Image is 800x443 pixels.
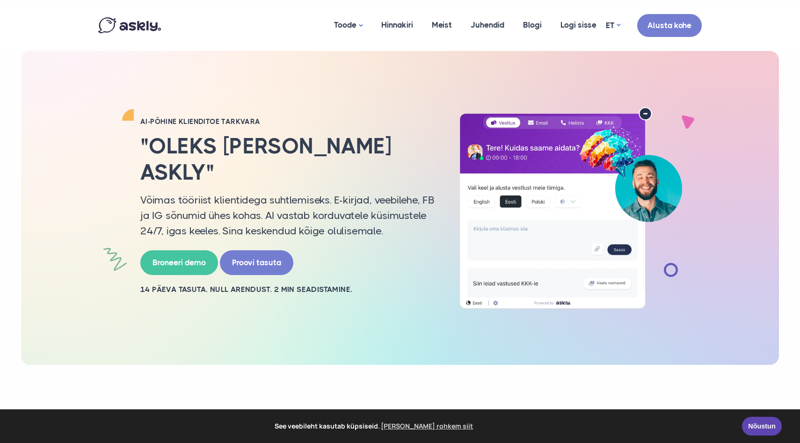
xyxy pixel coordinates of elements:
a: Blogi [514,2,551,48]
h2: 14 PÄEVA TASUTA. NULL ARENDUST. 2 MIN SEADISTAMINE. [140,284,435,295]
a: Nõustun [742,417,782,436]
a: Logi sisse [551,2,606,48]
a: Juhendid [461,2,514,48]
img: Askly [98,17,161,33]
a: learn more about cookies [380,419,475,433]
a: Hinnakiri [372,2,422,48]
h2: "Oleks [PERSON_NAME] Askly" [140,133,435,185]
a: ET [606,19,620,32]
a: Toode [325,2,372,49]
a: Alusta kohe [637,14,702,37]
h2: AI-PÕHINE KLIENDITOE TARKVARA [140,117,435,126]
img: AI multilingual chat [449,107,692,309]
span: See veebileht kasutab küpsiseid. [14,419,735,433]
a: Meist [422,2,461,48]
a: Proovi tasuta [220,250,293,275]
a: Broneeri demo [140,250,218,275]
p: Võimas tööriist klientidega suhtlemiseks. E-kirjad, veebilehe, FB ja IG sõnumid ühes kohas. AI va... [140,192,435,239]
